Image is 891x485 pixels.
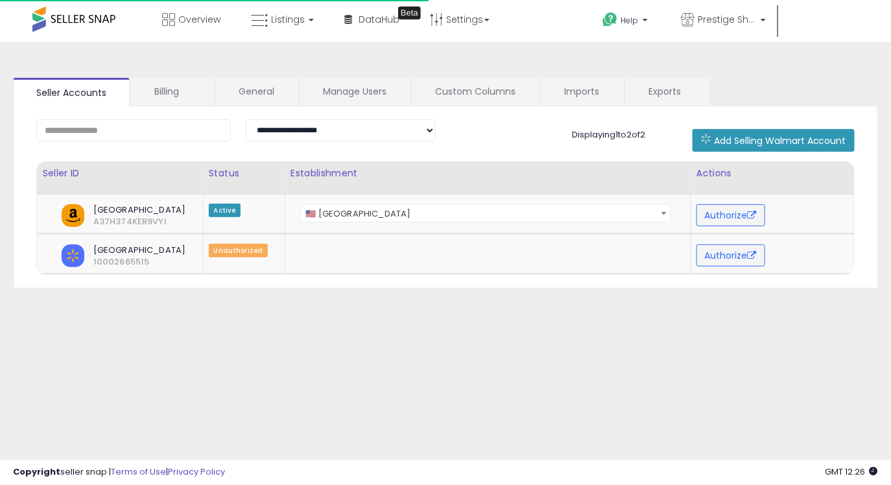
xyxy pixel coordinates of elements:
[696,204,765,226] button: Authorize
[84,256,103,268] span: 10002665515
[13,78,130,106] a: Seller Accounts
[84,216,103,228] span: A37H374KER9VYI
[693,129,855,152] button: Add Selling Walmart Account
[621,15,639,26] span: Help
[696,244,765,266] button: Authorize
[178,13,220,26] span: Overview
[168,466,225,478] a: Privacy Policy
[398,6,421,19] div: Tooltip anchor
[696,167,849,180] div: Actions
[359,13,399,26] span: DataHub
[826,466,878,478] span: 2025-08-18 12:26 GMT
[301,205,671,223] span: 🇺🇸 United States
[111,466,166,478] a: Terms of Use
[62,244,84,267] img: walmart.png
[209,204,241,217] span: Active
[541,78,623,105] a: Imports
[209,244,268,257] span: Unauthorized
[412,78,539,105] a: Custom Columns
[291,167,685,180] div: Establishment
[625,78,708,105] a: Exports
[300,78,410,105] a: Manage Users
[215,78,298,105] a: General
[13,466,60,478] strong: Copyright
[592,2,661,42] a: Help
[300,204,671,222] span: 🇺🇸 United States
[572,128,645,141] span: Displaying 1 to 2 of 2
[13,466,225,479] div: seller snap | |
[271,13,305,26] span: Listings
[84,204,174,216] span: [GEOGRAPHIC_DATA]
[42,167,198,180] div: Seller ID
[62,204,84,227] img: amazon.png
[131,78,213,105] a: Billing
[209,167,279,180] div: Status
[602,12,618,28] i: Get Help
[698,13,757,26] span: Prestige Shop LLC
[714,134,846,147] span: Add Selling Walmart Account
[84,244,174,256] span: [GEOGRAPHIC_DATA]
